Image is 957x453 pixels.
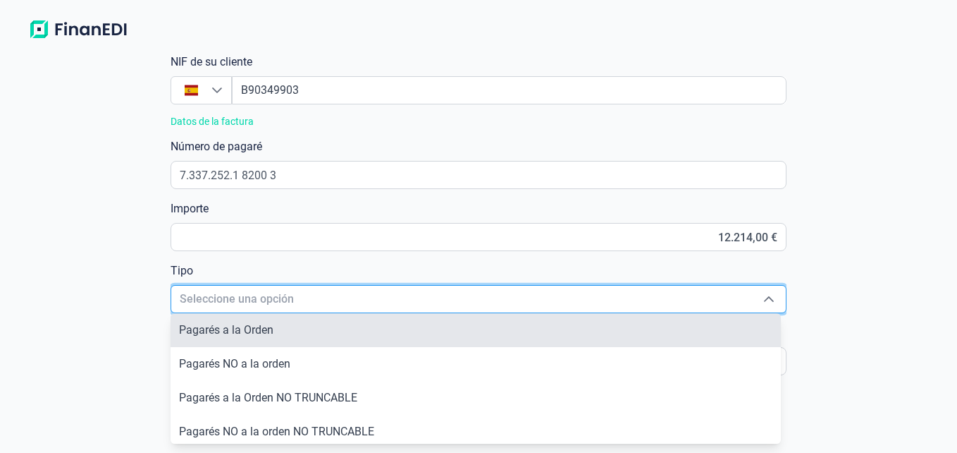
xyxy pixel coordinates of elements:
input: 97206102 [171,161,786,189]
span: Pagarés NO a la orden [179,357,290,370]
label: Tipo [171,262,193,279]
img: ES [185,83,198,97]
label: NIF de su cliente [171,54,252,71]
div: Busque un NIF [211,77,231,104]
li: Pagarés a la Orden [171,313,780,347]
span: Pagarés a la Orden [179,323,273,337]
label: Importe [171,200,209,217]
span: Seleccione una opción [171,286,751,313]
input: 0,00€ [171,223,786,251]
span: Pagarés a la Orden NO TRUNCABLE [179,391,357,404]
li: Pagarés a la Orden NO TRUNCABLE [171,381,780,415]
input: Busque un NIF [232,76,786,104]
img: Logo de aplicación [23,17,134,42]
span: Pagarés NO a la orden NO TRUNCABLE [179,425,374,438]
li: Pagarés NO a la orden NO TRUNCABLE [171,415,780,449]
li: Pagarés NO a la orden [171,347,780,381]
label: Número de pagaré [171,138,262,155]
div: Datos de la factura [171,116,786,127]
div: Seleccione una opción [752,286,786,313]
